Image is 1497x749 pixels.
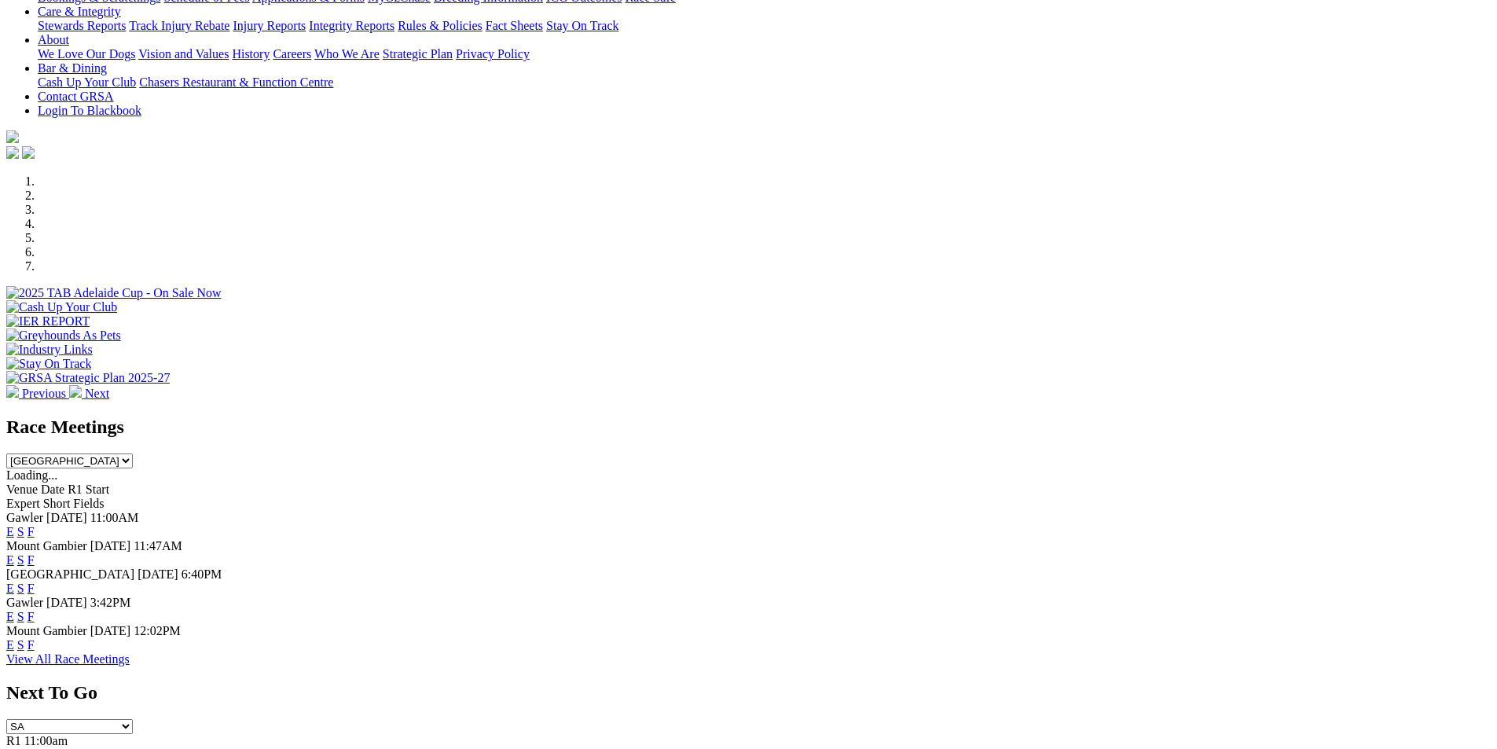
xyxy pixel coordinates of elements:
img: 2025 TAB Adelaide Cup - On Sale Now [6,286,222,300]
a: History [232,47,270,61]
a: Cash Up Your Club [38,75,136,89]
a: Privacy Policy [456,47,530,61]
a: Stay On Track [546,19,618,32]
h2: Next To Go [6,682,1491,703]
a: S [17,582,24,595]
img: chevron-left-pager-white.svg [6,385,19,398]
a: F [28,582,35,595]
a: F [28,610,35,623]
span: 3:42PM [90,596,131,609]
a: S [17,610,24,623]
a: E [6,525,14,538]
a: Careers [273,47,311,61]
a: Track Injury Rebate [129,19,229,32]
a: Fact Sheets [486,19,543,32]
a: Who We Are [314,47,380,61]
a: S [17,553,24,567]
span: Short [43,497,71,510]
a: Rules & Policies [398,19,482,32]
span: 11:47AM [134,539,182,553]
a: Stewards Reports [38,19,126,32]
a: S [17,638,24,652]
span: Mount Gambier [6,624,87,637]
a: Integrity Reports [309,19,394,32]
span: 12:02PM [134,624,181,637]
div: About [38,47,1491,61]
span: Loading... [6,468,57,482]
span: 11:00AM [90,511,139,524]
img: Stay On Track [6,357,91,371]
img: facebook.svg [6,146,19,159]
img: Greyhounds As Pets [6,329,121,343]
a: F [28,638,35,652]
span: [DATE] [90,624,131,637]
img: twitter.svg [22,146,35,159]
span: Gawler [6,511,43,524]
span: Gawler [6,596,43,609]
img: Industry Links [6,343,93,357]
div: Bar & Dining [38,75,1491,90]
a: Injury Reports [233,19,306,32]
a: F [28,553,35,567]
a: Contact GRSA [38,90,113,103]
span: Expert [6,497,40,510]
a: E [6,638,14,652]
a: We Love Our Dogs [38,47,135,61]
a: Care & Integrity [38,5,121,18]
a: S [17,525,24,538]
span: [DATE] [46,511,87,524]
img: logo-grsa-white.png [6,130,19,143]
a: E [6,582,14,595]
img: GRSA Strategic Plan 2025-27 [6,371,170,385]
a: Next [69,387,109,400]
a: Chasers Restaurant & Function Centre [139,75,333,89]
a: Previous [6,387,69,400]
a: Bar & Dining [38,61,107,75]
h2: Race Meetings [6,417,1491,438]
span: 6:40PM [182,567,222,581]
a: E [6,610,14,623]
a: Strategic Plan [383,47,453,61]
span: [DATE] [90,539,131,553]
img: Cash Up Your Club [6,300,117,314]
div: Care & Integrity [38,19,1491,33]
img: chevron-right-pager-white.svg [69,385,82,398]
img: IER REPORT [6,314,90,329]
span: [DATE] [138,567,178,581]
span: R1 Start [68,483,109,496]
a: F [28,525,35,538]
span: Mount Gambier [6,539,87,553]
span: Next [85,387,109,400]
span: R1 [6,734,21,747]
span: [DATE] [46,596,87,609]
span: Date [41,483,64,496]
a: E [6,553,14,567]
span: Fields [73,497,104,510]
span: Venue [6,483,38,496]
span: 11:00am [24,734,68,747]
span: Previous [22,387,66,400]
a: Vision and Values [138,47,229,61]
a: View All Race Meetings [6,652,130,666]
span: [GEOGRAPHIC_DATA] [6,567,134,581]
a: About [38,33,69,46]
a: Login To Blackbook [38,104,141,117]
